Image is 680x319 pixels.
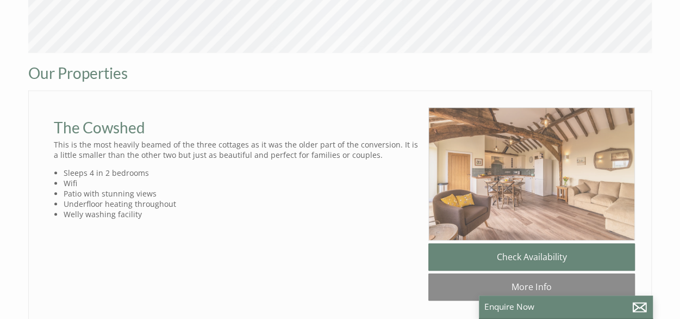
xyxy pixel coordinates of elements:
li: Welly washing facility [64,209,420,219]
a: The Cowshed [54,118,145,137]
li: Sleeps 4 in 2 bedrooms [64,168,420,178]
li: Patio with stunning views [64,188,420,199]
p: This is the most heavily beamed of the three cottages as it was the older part of the conversion.... [54,139,420,160]
a: More Info [428,273,635,300]
p: Enquire Now [484,301,647,312]
h1: Our Properties [28,64,434,82]
li: Wifi [64,178,420,188]
a: Check Availability [428,243,635,271]
li: Underfloor heating throughout [64,199,420,209]
img: COW155-BBP_1873-HDR.original.jpg [428,107,635,241]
